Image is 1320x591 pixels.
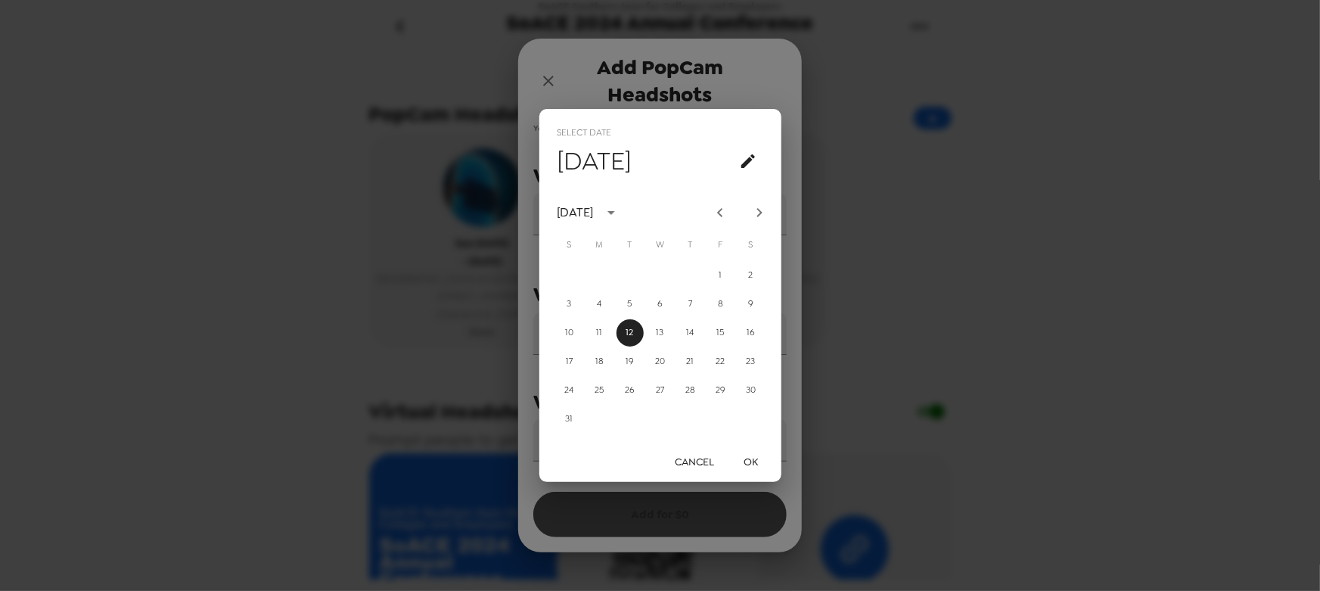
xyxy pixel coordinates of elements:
[738,291,765,318] button: 9
[738,348,765,375] button: 23
[586,291,613,318] button: 4
[707,200,733,226] button: Previous month
[707,319,735,347] button: 15
[586,348,613,375] button: 18
[677,291,704,318] button: 7
[558,145,632,177] h4: [DATE]
[647,377,674,404] button: 27
[556,230,583,260] span: Sunday
[586,319,613,347] button: 11
[738,262,765,289] button: 2
[707,291,735,318] button: 8
[647,348,674,375] button: 20
[738,319,765,347] button: 16
[677,319,704,347] button: 14
[647,291,674,318] button: 6
[733,146,763,176] button: calendar view is open, go to text input view
[747,200,772,226] button: Next month
[617,348,644,375] button: 19
[677,348,704,375] button: 21
[556,406,583,433] button: 31
[707,377,735,404] button: 29
[586,230,613,260] span: Monday
[558,121,612,145] span: Select date
[707,348,735,375] button: 22
[707,230,735,260] span: Friday
[556,319,583,347] button: 10
[707,262,735,289] button: 1
[586,377,613,404] button: 25
[647,230,674,260] span: Wednesday
[617,319,644,347] button: 12
[556,377,583,404] button: 24
[617,291,644,318] button: 5
[617,230,644,260] span: Tuesday
[558,204,594,222] div: [DATE]
[677,377,704,404] button: 28
[556,291,583,318] button: 3
[598,200,624,226] button: calendar view is open, switch to year view
[556,348,583,375] button: 17
[738,377,765,404] button: 30
[677,230,704,260] span: Thursday
[617,377,644,404] button: 26
[647,319,674,347] button: 13
[738,230,765,260] span: Saturday
[727,448,775,476] button: OK
[669,448,721,476] button: Cancel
